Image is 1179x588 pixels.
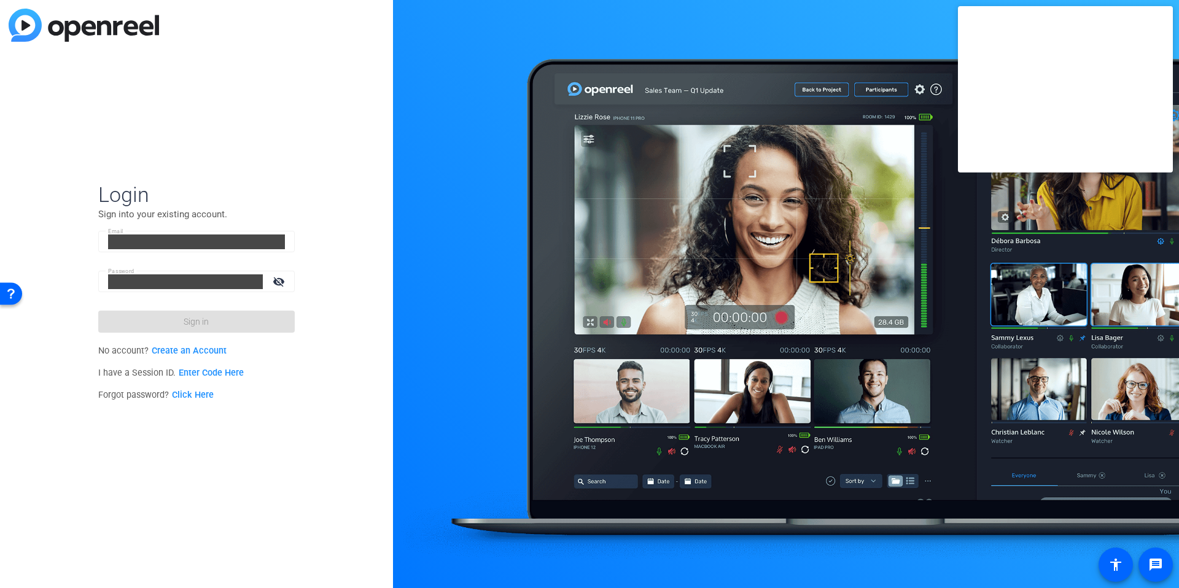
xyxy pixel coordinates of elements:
[108,234,285,249] input: Enter Email Address
[152,346,227,356] a: Create an Account
[98,390,214,400] span: Forgot password?
[179,368,244,378] a: Enter Code Here
[108,228,123,234] mat-label: Email
[98,182,295,207] span: Login
[1148,557,1163,572] mat-icon: message
[98,207,295,221] p: Sign into your existing account.
[98,346,227,356] span: No account?
[172,390,214,400] a: Click Here
[98,368,244,378] span: I have a Session ID.
[9,9,159,42] img: blue-gradient.svg
[1108,557,1123,572] mat-icon: accessibility
[265,273,295,290] mat-icon: visibility_off
[108,268,134,274] mat-label: Password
